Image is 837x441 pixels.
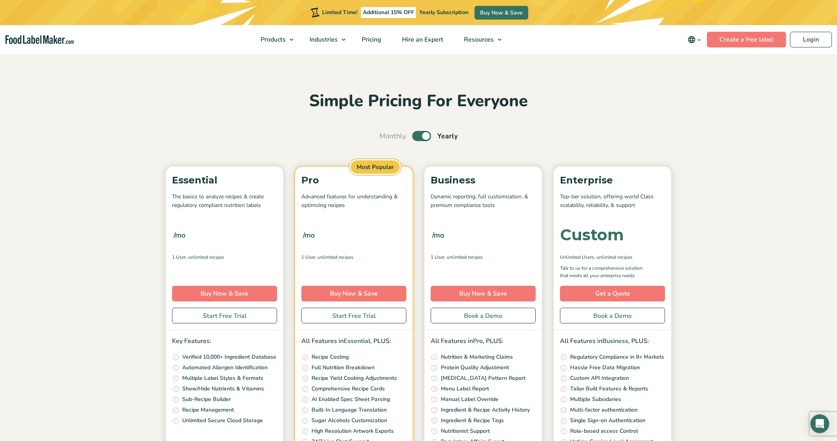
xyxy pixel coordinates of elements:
a: Start Free Trial [301,308,406,323]
p: All Features in , PLUS: [560,336,665,347]
p: Essential [172,173,277,188]
span: Pro [473,337,483,345]
p: Regulatory Compliance in 8+ Markets [570,353,664,361]
span: Most Popular [350,159,401,175]
span: /mo [432,230,444,241]
a: Hire an Expert [392,25,452,54]
span: Products [258,35,286,44]
p: Automated Allergen Identification [182,363,268,372]
a: Buy Now & Save [301,286,406,301]
h2: Simple Pricing For Everyone [162,91,675,112]
span: 1 User [301,254,315,261]
p: Tailor Built Features & Reports [570,385,648,393]
a: Industries [299,25,350,54]
p: Full Nutrition Breakdown [312,363,375,372]
p: Multi-factor authentication [570,406,638,414]
span: 1 User [172,254,186,261]
p: Talk to us for a comprehensive solution that meets all your enterprise needs [560,265,650,279]
p: Advanced features for understanding & optimizing recipes [301,192,406,210]
p: Top-tier solution, offering world Class scalability, reliability, & support [560,192,665,210]
span: Limited Time! [322,9,357,16]
span: Resources [462,35,495,44]
a: Start Free Trial [172,308,277,323]
p: Manual Label Override [441,395,498,404]
span: , Unlimited Recipes [186,254,224,261]
p: Recipe Yield Cooking Adjustments [312,374,397,383]
a: Products [250,25,297,54]
p: Role-based access Control [570,427,638,436]
span: Essential [344,337,370,345]
a: Create a free label [707,32,786,47]
p: Sugar Alcohols Customization [312,416,387,425]
p: All Features in , PLUS: [301,336,406,347]
a: Book a Demo [560,308,665,323]
p: Hassle Free Data Migration [570,363,640,372]
p: Unlimited Secure Cloud Storage [182,416,263,425]
p: AI Enabled Spec Sheet Parsing [312,395,390,404]
p: Nutritionist Support [441,427,490,436]
span: Industries [307,35,339,44]
span: , Unlimited Recipes [444,254,483,261]
p: Ingredient & Recipe Activity History [441,406,530,414]
p: Dynamic reporting, full customization, & premium compliance tools [431,192,536,210]
p: Nutrition & Marketing Claims [441,353,513,361]
p: Custom API Integration [570,374,629,383]
label: Toggle [412,131,431,141]
span: 1 User [431,254,444,261]
p: Enterprise [560,173,665,188]
div: Open Intercom Messenger [810,414,829,433]
span: Additional 15% OFF [361,7,416,18]
span: Hire an Expert [400,35,444,44]
a: Get a Quote [560,286,665,301]
p: Recipe Management [182,406,234,414]
a: Pricing [351,25,390,54]
p: High Resolution Artwork Exports [312,427,394,436]
p: [MEDICAL_DATA] Pattern Report [441,374,525,383]
a: Buy Now & Save [475,6,528,20]
span: , Unlimited Recipes [594,254,632,261]
p: Key Features: [172,336,277,347]
p: Built-In Language Translation [312,406,387,414]
p: Ingredient & Recipe Tags [441,416,504,425]
p: Multiple Subsidaries [570,395,621,404]
span: /mo [303,230,315,241]
span: , Unlimited Recipes [315,254,353,261]
p: Menu Label Report [441,385,489,393]
a: Login [790,32,832,47]
div: Custom [560,227,624,243]
p: Multiple Label Styles & Formats [182,374,263,383]
a: Buy Now & Save [172,286,277,301]
p: Protein Quality Adjustment [441,363,509,372]
span: Business [602,337,628,345]
a: Buy Now & Save [431,286,536,301]
a: Book a Demo [431,308,536,323]
p: Recipe Costing [312,353,349,361]
span: /mo [174,230,185,241]
p: Verified 10,000+ Ingredient Database [182,353,276,361]
p: All Features in , PLUS: [431,336,536,347]
span: Yearly [437,131,458,142]
p: Pro [301,173,406,188]
span: Pricing [359,35,382,44]
p: Comprehensive Recipe Cards [312,385,385,393]
p: Sub-Recipe Builder [182,395,231,404]
a: Resources [454,25,505,54]
p: Show/Hide Nutrients & Vitamins [182,385,264,393]
p: Business [431,173,536,188]
span: Monthly [379,131,406,142]
p: Single Sign-on Authentication [570,416,645,425]
span: Unlimited Users [560,254,594,261]
span: Yearly Subscription [419,9,468,16]
p: The basics to analyze recipes & create regulatory compliant nutrition labels [172,192,277,210]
